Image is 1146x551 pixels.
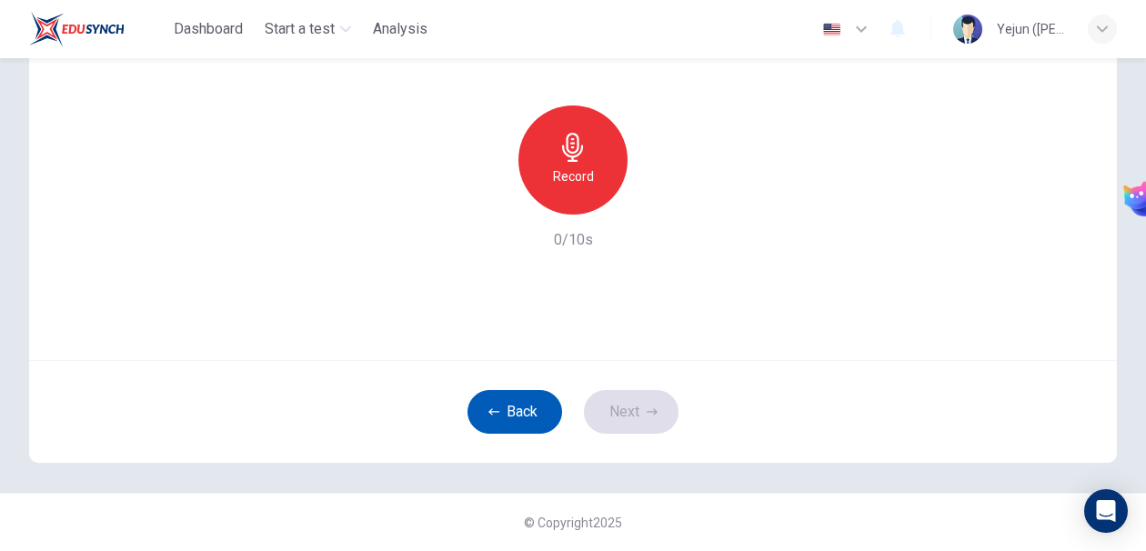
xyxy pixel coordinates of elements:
img: Profile picture [953,15,982,44]
img: EduSynch logo [29,11,125,47]
span: © Copyright 2025 [524,516,622,530]
a: EduSynch logo [29,11,166,47]
button: Analysis [366,13,435,45]
h6: Record [553,165,594,187]
div: Open Intercom Messenger [1084,489,1128,533]
button: Dashboard [166,13,250,45]
span: Analysis [373,18,427,40]
h6: 0/10s [554,229,593,251]
div: Yejun ([PERSON_NAME]) [PERSON_NAME] [997,18,1066,40]
span: Start a test [265,18,335,40]
button: Record [518,105,628,215]
span: Dashboard [174,18,243,40]
button: Start a test [257,13,358,45]
img: en [820,23,843,36]
button: Back [467,390,562,434]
